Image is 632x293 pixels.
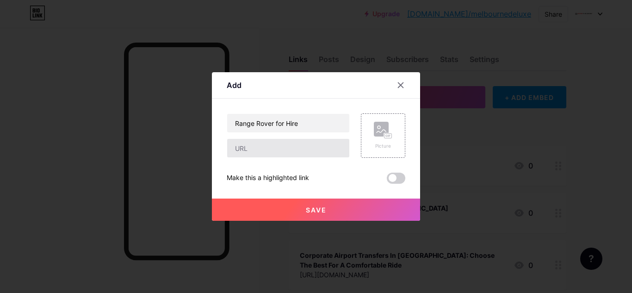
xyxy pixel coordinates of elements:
[227,139,349,157] input: URL
[227,80,242,91] div: Add
[227,173,309,184] div: Make this a highlighted link
[212,199,420,221] button: Save
[227,114,349,132] input: Title
[374,143,392,150] div: Picture
[306,206,327,214] span: Save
